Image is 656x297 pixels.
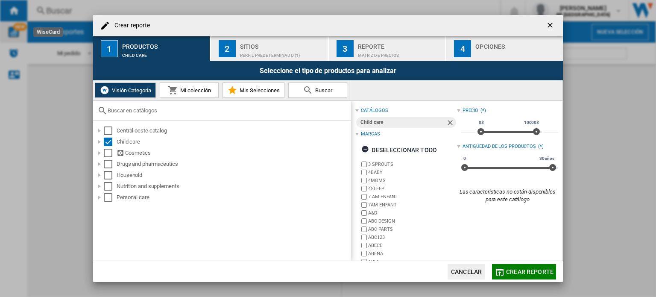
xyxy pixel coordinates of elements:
[219,40,236,57] div: 2
[237,87,280,94] span: Mis Selecciones
[368,202,457,208] label: 7AM ENFANT
[361,194,367,200] input: brand.name
[368,194,457,200] label: 7 AM ENFANT
[368,218,457,224] label: ABC DESIGN
[361,107,388,114] div: catálogos
[110,21,150,30] h4: Crear reporte
[361,178,367,183] input: brand.name
[117,193,350,202] div: Personal care
[361,259,367,265] input: brand.name
[117,138,350,146] div: Child care
[100,85,110,95] img: wiser-icon-white.png
[117,126,350,135] div: Central oeste catalog
[361,243,367,248] input: brand.name
[337,40,354,57] div: 3
[104,149,117,157] md-checkbox: Select
[122,49,206,58] div: Child care
[538,155,556,162] span: 30 años
[368,185,457,192] label: 4SLEEP
[93,61,563,80] div: Seleccione el tipo de productos para analizar
[211,36,328,61] button: 2 Sitios Perfil predeterminado (1)
[95,82,156,98] button: Visión Categoría
[104,160,117,168] md-checkbox: Select
[104,126,117,135] md-checkbox: Select
[358,49,442,58] div: Matriz de precios
[240,40,324,49] div: Sitios
[454,40,471,57] div: 4
[110,87,151,94] span: Visión Categoría
[104,193,117,202] md-checkbox: Select
[361,142,437,158] div: Deseleccionar todo
[368,250,457,257] label: ABENA
[368,210,457,216] label: A&D
[446,36,563,61] button: 4 Opciones
[358,40,442,49] div: Reporte
[104,182,117,191] md-checkbox: Select
[361,202,367,208] input: brand.name
[523,119,540,126] span: 10000$
[368,161,457,168] label: 3 SPROUTS
[546,21,556,31] ng-md-icon: getI18NText('BUTTONS.CLOSE_DIALOG')
[463,143,536,150] div: Antigüedad de los productos
[93,36,211,61] button: 1 Productos Child care
[368,234,457,241] label: ABC123
[117,182,350,191] div: Nutrition and supplements
[446,118,456,129] ng-md-icon: Quitar
[117,171,350,179] div: Household
[104,171,117,179] md-checkbox: Select
[122,40,206,49] div: Productos
[361,162,367,167] input: brand.name
[361,131,380,138] div: Marcas
[368,226,457,232] label: ABC PARTS
[361,170,367,175] input: brand.name
[288,82,347,98] button: Buscar
[477,119,485,126] span: 0$
[361,186,367,191] input: brand.name
[361,218,367,224] input: brand.name
[108,107,347,114] input: Buscar en catálogos
[117,149,350,157] div: Cosmetics
[368,259,457,265] label: ABIIE
[361,235,367,240] input: brand.name
[368,242,457,249] label: ABECE
[104,138,117,146] md-checkbox: Select
[368,177,457,184] label: 4MOMS
[457,188,558,203] div: Las características no están disponibles para este catálogo
[101,40,118,57] div: 1
[463,107,478,114] div: Precio
[361,210,367,216] input: brand.name
[361,226,367,232] input: brand.name
[448,264,485,279] button: Cancelar
[492,264,556,279] button: Crear reporte
[462,155,467,162] span: 0
[542,17,559,34] button: getI18NText('BUTTONS.CLOSE_DIALOG')
[359,142,439,158] button: Deseleccionar todo
[223,82,284,98] button: Mis Selecciones
[361,251,367,256] input: brand.name
[368,169,457,176] label: 4BABY
[313,87,332,94] span: Buscar
[506,268,553,275] span: Crear reporte
[360,117,445,128] div: Child care
[240,49,324,58] div: Perfil predeterminado (1)
[475,40,559,49] div: Opciones
[160,82,219,98] button: Mi colección
[117,160,350,168] div: Drugs and pharmaceutics
[329,36,446,61] button: 3 Reporte Matriz de precios
[178,87,211,94] span: Mi colección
